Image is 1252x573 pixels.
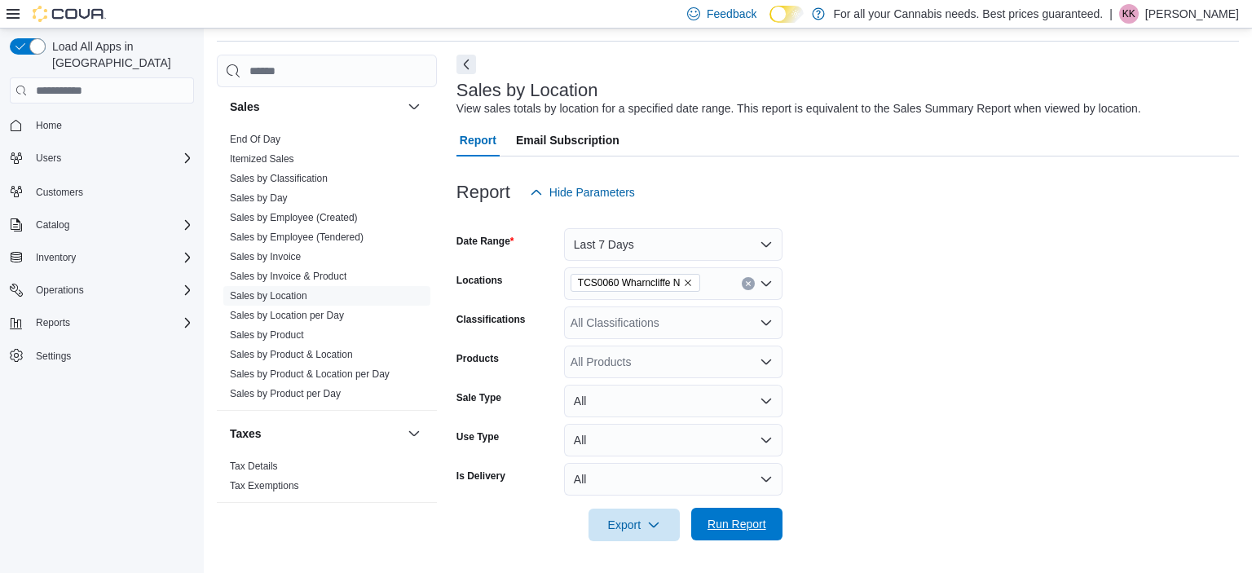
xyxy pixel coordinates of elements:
[230,368,390,381] span: Sales by Product & Location per Day
[230,173,328,184] a: Sales by Classification
[29,248,194,267] span: Inventory
[769,6,804,23] input: Dark Mode
[29,148,194,168] span: Users
[230,172,328,185] span: Sales by Classification
[217,130,437,410] div: Sales
[29,313,77,333] button: Reports
[3,344,201,368] button: Settings
[230,211,358,224] span: Sales by Employee (Created)
[217,456,437,502] div: Taxes
[456,235,514,248] label: Date Range
[230,348,353,361] span: Sales by Product & Location
[833,4,1103,24] p: For all your Cannabis needs. Best prices guaranteed.
[230,152,294,165] span: Itemized Sales
[230,231,364,244] span: Sales by Employee (Tendered)
[230,480,299,491] a: Tax Exemptions
[230,460,278,473] span: Tax Details
[3,179,201,203] button: Customers
[230,388,341,399] a: Sales by Product per Day
[230,192,288,205] span: Sales by Day
[456,391,501,404] label: Sale Type
[3,279,201,302] button: Operations
[230,309,344,322] span: Sales by Location per Day
[456,274,503,287] label: Locations
[230,133,280,146] span: End Of Day
[230,328,304,342] span: Sales by Product
[230,349,353,360] a: Sales by Product & Location
[230,212,358,223] a: Sales by Employee (Created)
[523,176,641,209] button: Hide Parameters
[230,387,341,400] span: Sales by Product per Day
[29,346,77,366] a: Settings
[230,99,260,115] h3: Sales
[578,275,681,291] span: TCS0060 Wharncliffe N
[456,55,476,74] button: Next
[3,147,201,170] button: Users
[36,119,62,132] span: Home
[230,425,262,442] h3: Taxes
[456,469,505,483] label: Is Delivery
[33,6,106,22] img: Cova
[516,124,619,156] span: Email Subscription
[29,313,194,333] span: Reports
[230,290,307,302] a: Sales by Location
[10,107,194,410] nav: Complex example
[760,277,773,290] button: Open list of options
[230,250,301,263] span: Sales by Invoice
[36,218,69,231] span: Catalog
[230,231,364,243] a: Sales by Employee (Tendered)
[230,153,294,165] a: Itemized Sales
[404,97,424,117] button: Sales
[3,246,201,269] button: Inventory
[36,316,70,329] span: Reports
[36,152,61,165] span: Users
[708,516,766,532] span: Run Report
[29,116,68,135] a: Home
[691,508,782,540] button: Run Report
[564,228,782,261] button: Last 7 Days
[230,270,346,283] span: Sales by Invoice & Product
[29,148,68,168] button: Users
[29,280,194,300] span: Operations
[29,183,90,202] a: Customers
[1145,4,1239,24] p: [PERSON_NAME]
[456,81,598,100] h3: Sales by Location
[456,183,510,202] h3: Report
[3,214,201,236] button: Catalog
[230,271,346,282] a: Sales by Invoice & Product
[230,251,301,262] a: Sales by Invoice
[760,316,773,329] button: Open list of options
[29,346,194,366] span: Settings
[742,277,755,290] button: Clear input
[29,215,194,235] span: Catalog
[230,329,304,341] a: Sales by Product
[230,192,288,204] a: Sales by Day
[404,424,424,443] button: Taxes
[1119,4,1139,24] div: Kate Kerschner
[36,284,84,297] span: Operations
[230,479,299,492] span: Tax Exemptions
[598,509,670,541] span: Export
[230,368,390,380] a: Sales by Product & Location per Day
[564,424,782,456] button: All
[36,186,83,199] span: Customers
[683,278,693,288] button: Remove TCS0060 Wharncliffe N from selection in this group
[3,113,201,137] button: Home
[564,385,782,417] button: All
[456,100,1141,117] div: View sales totals by location for a specified date range. This report is equivalent to the Sales ...
[707,6,756,22] span: Feedback
[571,274,701,292] span: TCS0060 Wharncliffe N
[29,181,194,201] span: Customers
[36,350,71,363] span: Settings
[46,38,194,71] span: Load All Apps in [GEOGRAPHIC_DATA]
[456,313,526,326] label: Classifications
[29,248,82,267] button: Inventory
[1122,4,1135,24] span: KK
[564,463,782,496] button: All
[230,425,401,442] button: Taxes
[29,280,90,300] button: Operations
[3,311,201,334] button: Reports
[1109,4,1113,24] p: |
[589,509,680,541] button: Export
